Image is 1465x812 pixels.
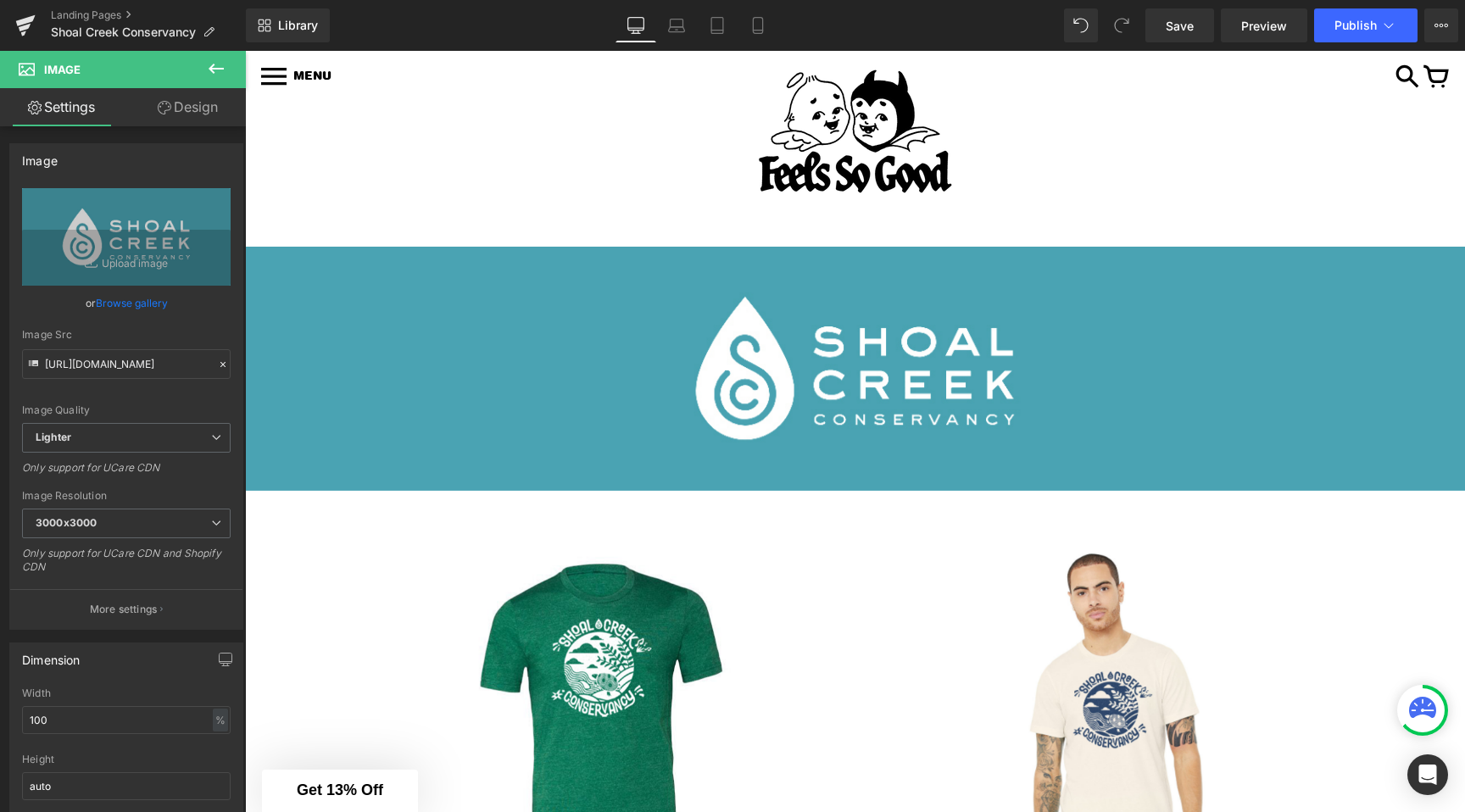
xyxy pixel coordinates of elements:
div: Dimension [22,643,81,667]
div: Height [22,754,231,765]
div: Width [22,687,231,699]
button: More settings [10,589,242,629]
a: Mobile [738,8,778,42]
b: 3000x3000 [36,516,97,529]
a: Design [126,88,249,126]
span: Image [44,63,81,76]
a: Tablet [697,8,738,42]
a: MENU [16,19,86,34]
span: Save [1166,17,1194,35]
div: Image Resolution [22,490,231,502]
a: Browse gallery [96,288,168,318]
a: Preview [1221,8,1307,42]
span: Shoal Creek Conservancy [51,25,196,39]
div: Image Src [22,329,231,341]
div: Image Quality [22,404,231,416]
a: Laptop [656,8,697,42]
div: Image [22,144,58,168]
div: % [213,709,228,731]
div: Open Intercom Messenger [1407,754,1448,795]
input: auto [22,772,231,800]
div: Only support for UCare CDN and Shopify CDN [22,547,231,585]
img: Feels So Good [504,14,716,148]
input: Link [22,349,231,379]
a: New Library [246,8,330,42]
a: Desktop [616,8,656,42]
b: Lighter [36,431,71,443]
button: Undo [1064,8,1098,42]
button: Publish [1314,8,1418,42]
button: More [1424,8,1458,42]
span: MENU [48,18,86,32]
button: Redo [1105,8,1139,42]
div: or [22,294,231,312]
span: Publish [1334,19,1377,32]
input: auto [22,706,231,734]
span: Library [278,18,318,33]
div: Only support for UCare CDN [22,461,231,486]
span: Preview [1241,17,1287,35]
p: More settings [90,602,158,617]
a: Landing Pages [51,8,246,22]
